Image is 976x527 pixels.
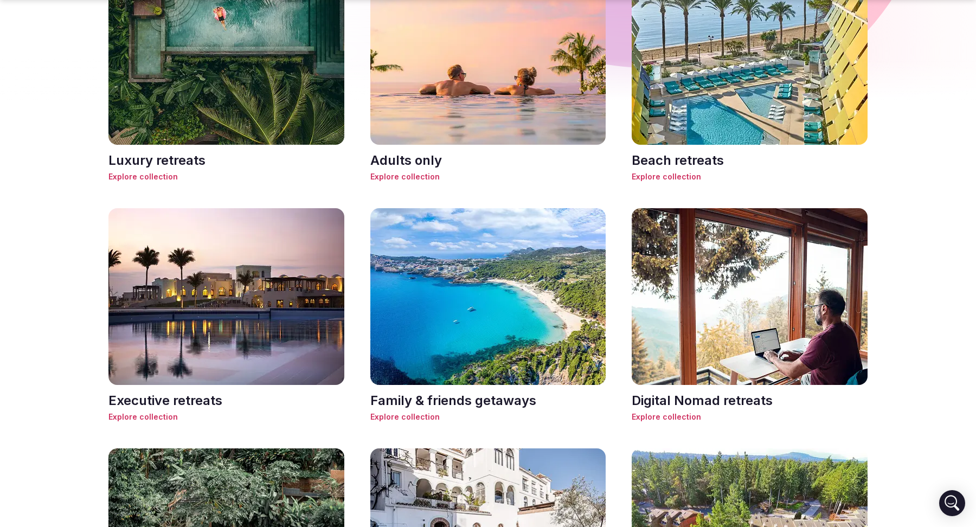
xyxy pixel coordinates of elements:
[108,208,344,422] a: Executive retreatsExecutive retreatsExplore collection
[370,171,606,182] span: Explore collection
[370,208,606,385] img: Family & friends getaways
[632,171,868,182] span: Explore collection
[370,391,606,410] h3: Family & friends getaways
[632,391,868,410] h3: Digital Nomad retreats
[939,490,965,516] div: Open Intercom Messenger
[108,208,344,385] img: Executive retreats
[370,208,606,422] a: Family & friends getawaysFamily & friends getawaysExplore collection
[632,208,868,422] a: Digital Nomad retreatsDigital Nomad retreatsExplore collection
[108,171,344,182] span: Explore collection
[632,412,868,422] span: Explore collection
[632,151,868,170] h3: Beach retreats
[108,151,344,170] h3: Luxury retreats
[108,412,344,422] span: Explore collection
[370,151,606,170] h3: Adults only
[108,391,344,410] h3: Executive retreats
[632,208,868,385] img: Digital Nomad retreats
[370,412,606,422] span: Explore collection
